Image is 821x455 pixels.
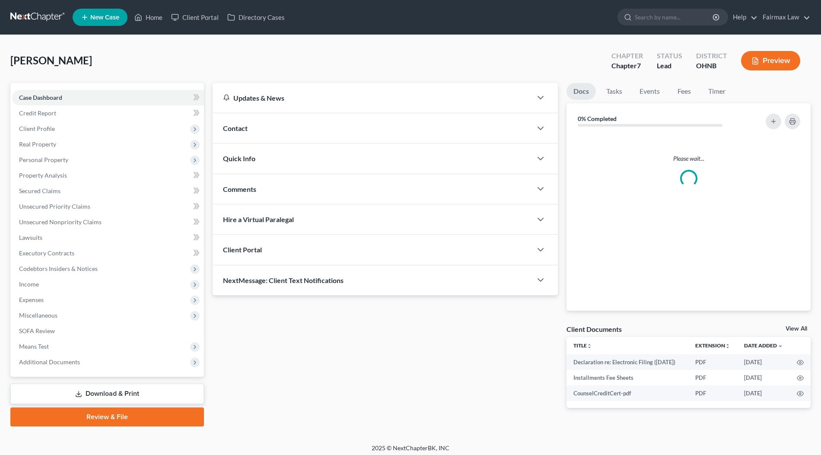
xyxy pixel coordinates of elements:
[566,325,622,334] div: Client Documents
[566,354,688,370] td: Declaration re: Electronic Filing ([DATE])
[633,83,667,100] a: Events
[19,109,56,117] span: Credit Report
[19,187,60,194] span: Secured Claims
[786,326,807,332] a: View All
[578,115,617,122] strong: 0% Completed
[12,245,204,261] a: Executory Contracts
[19,312,57,319] span: Miscellaneous
[19,140,56,148] span: Real Property
[19,343,49,350] span: Means Test
[611,51,643,61] div: Chapter
[566,385,688,401] td: CounselCreditCert-pdf
[12,90,204,105] a: Case Dashboard
[19,218,102,226] span: Unsecured Nonpriority Claims
[566,83,596,100] a: Docs
[12,168,204,183] a: Property Analysis
[90,14,119,21] span: New Case
[758,10,810,25] a: Fairmax Law
[599,83,629,100] a: Tasks
[19,156,68,163] span: Personal Property
[19,296,44,303] span: Expenses
[737,370,790,385] td: [DATE]
[12,214,204,230] a: Unsecured Nonpriority Claims
[19,172,67,179] span: Property Analysis
[670,83,698,100] a: Fees
[12,230,204,245] a: Lawsuits
[696,61,727,71] div: OHNB
[635,9,714,25] input: Search by name...
[19,125,55,132] span: Client Profile
[729,10,757,25] a: Help
[10,54,92,67] span: [PERSON_NAME]
[19,265,98,272] span: Codebtors Insiders & Notices
[611,61,643,71] div: Chapter
[701,83,732,100] a: Timer
[573,154,804,163] p: Please wait...
[696,51,727,61] div: District
[737,385,790,401] td: [DATE]
[19,234,42,241] span: Lawsuits
[778,344,783,349] i: expand_more
[695,342,730,349] a: Extensionunfold_more
[688,370,737,385] td: PDF
[688,354,737,370] td: PDF
[725,344,730,349] i: unfold_more
[10,407,204,426] a: Review & File
[12,183,204,199] a: Secured Claims
[12,199,204,214] a: Unsecured Priority Claims
[573,342,592,349] a: Titleunfold_more
[657,61,682,71] div: Lead
[587,344,592,349] i: unfold_more
[637,61,641,70] span: 7
[19,327,55,334] span: SOFA Review
[130,10,167,25] a: Home
[12,323,204,339] a: SOFA Review
[19,203,90,210] span: Unsecured Priority Claims
[223,215,294,223] span: Hire a Virtual Paralegal
[657,51,682,61] div: Status
[741,51,800,70] button: Preview
[688,385,737,401] td: PDF
[223,245,262,254] span: Client Portal
[19,249,74,257] span: Executory Contracts
[19,280,39,288] span: Income
[10,384,204,404] a: Download & Print
[223,124,248,132] span: Contact
[223,276,344,284] span: NextMessage: Client Text Notifications
[12,105,204,121] a: Credit Report
[19,358,80,366] span: Additional Documents
[737,354,790,370] td: [DATE]
[223,93,522,102] div: Updates & News
[223,185,256,193] span: Comments
[744,342,783,349] a: Date Added expand_more
[19,94,62,101] span: Case Dashboard
[223,154,255,162] span: Quick Info
[167,10,223,25] a: Client Portal
[566,370,688,385] td: Installments Fee Sheets
[223,10,289,25] a: Directory Cases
